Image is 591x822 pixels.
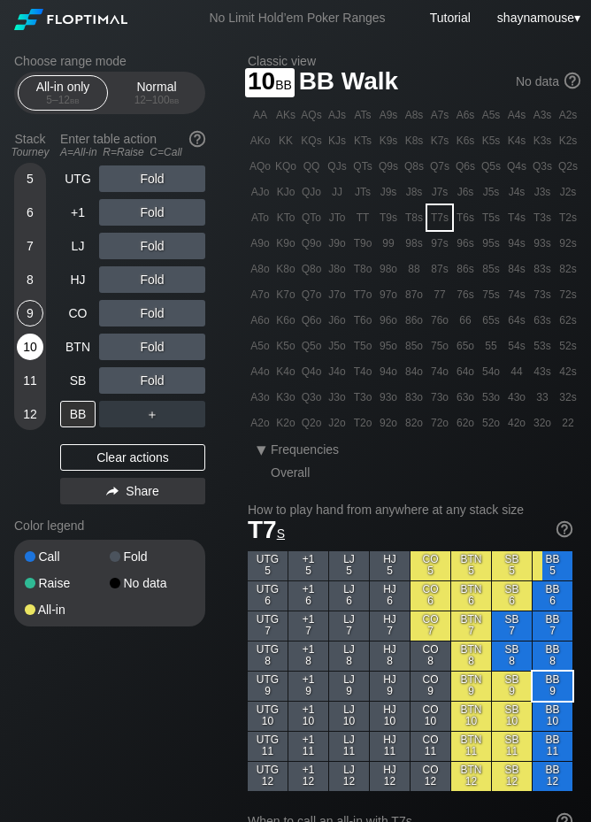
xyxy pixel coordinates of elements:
div: J5o [325,334,349,358]
div: A8o [248,257,272,281]
div: 84o [402,359,426,384]
div: SB 5 [492,551,532,580]
div: All-in [25,603,110,616]
div: 33 [530,385,555,410]
div: T6o [350,308,375,333]
div: JTs [350,180,375,204]
div: K3s [530,128,555,153]
div: 42s [556,359,580,384]
a: Tutorial [430,11,471,25]
div: 99 [376,231,401,256]
img: help.32db89a4.svg [188,129,207,149]
div: LJ 9 [329,672,369,701]
div: JJ [325,180,349,204]
div: KJo [273,180,298,204]
div: 62o [453,411,478,435]
div: J9o [325,231,349,256]
div: UTG 5 [248,551,288,580]
div: K3o [273,385,298,410]
div: UTG 12 [248,762,288,791]
div: 83s [530,257,555,281]
div: +1 10 [288,702,328,731]
div: +1 [60,199,96,226]
div: LJ 12 [329,762,369,791]
div: J8o [325,257,349,281]
div: A2o [248,411,272,435]
span: Frequencies [271,442,339,457]
h2: Classic view [248,54,580,68]
div: 66 [453,308,478,333]
div: KQo [273,154,298,179]
div: +1 12 [288,762,328,791]
div: No data [110,577,195,589]
div: 82o [402,411,426,435]
div: J4s [504,180,529,204]
div: 6 [17,199,43,226]
div: A9o [248,231,272,256]
div: 76o [427,308,452,333]
div: BTN 8 [451,641,491,671]
div: +1 9 [288,672,328,701]
div: HJ 12 [370,762,410,791]
div: QJs [325,154,349,179]
div: SB 10 [492,702,532,731]
div: UTG 6 [248,581,288,611]
div: HJ 8 [370,641,410,671]
div: 63o [453,385,478,410]
div: A2s [556,103,580,127]
div: BB 10 [533,702,572,731]
div: KK [273,128,298,153]
div: 93o [376,385,401,410]
div: 5 [17,165,43,192]
div: ＋ [99,401,205,427]
div: CO 6 [411,581,450,611]
div: LJ 11 [329,732,369,761]
div: K8s [402,128,426,153]
div: 12 [17,401,43,427]
div: 85s [479,257,503,281]
div: Fold [99,199,205,226]
div: 53s [530,334,555,358]
div: 12 – 100 [119,94,194,106]
div: 65o [453,334,478,358]
div: AJo [248,180,272,204]
div: HJ 9 [370,672,410,701]
div: Overall [271,465,326,480]
div: SB 6 [492,581,532,611]
div: AJs [325,103,349,127]
div: QTo [299,205,324,230]
div: BB 5 [533,551,572,580]
div: Q2s [556,154,580,179]
div: J3s [530,180,555,204]
div: Q5o [299,334,324,358]
div: SB 12 [492,762,532,791]
div: UTG 8 [248,641,288,671]
div: T7s [427,205,452,230]
div: SB 8 [492,641,532,671]
span: shaynamouse [497,11,574,25]
div: HJ 6 [370,581,410,611]
img: share.864f2f62.svg [106,487,119,496]
div: 74o [427,359,452,384]
div: BTN 12 [451,762,491,791]
div: 76s [453,282,478,307]
div: BTN 11 [451,732,491,761]
div: Q4s [504,154,529,179]
div: SB [60,367,96,394]
div: BB 8 [533,641,572,671]
div: J6s [453,180,478,204]
div: J6o [325,308,349,333]
div: 43s [530,359,555,384]
div: BB 9 [533,672,572,701]
div: K6s [453,128,478,153]
div: 64s [504,308,529,333]
div: Fold [99,367,205,394]
div: 87s [427,257,452,281]
div: LJ 6 [329,581,369,611]
div: SB 11 [492,732,532,761]
div: K2o [273,411,298,435]
div: 95s [479,231,503,256]
div: +1 7 [288,611,328,641]
div: T5s [479,205,503,230]
div: T8s [402,205,426,230]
